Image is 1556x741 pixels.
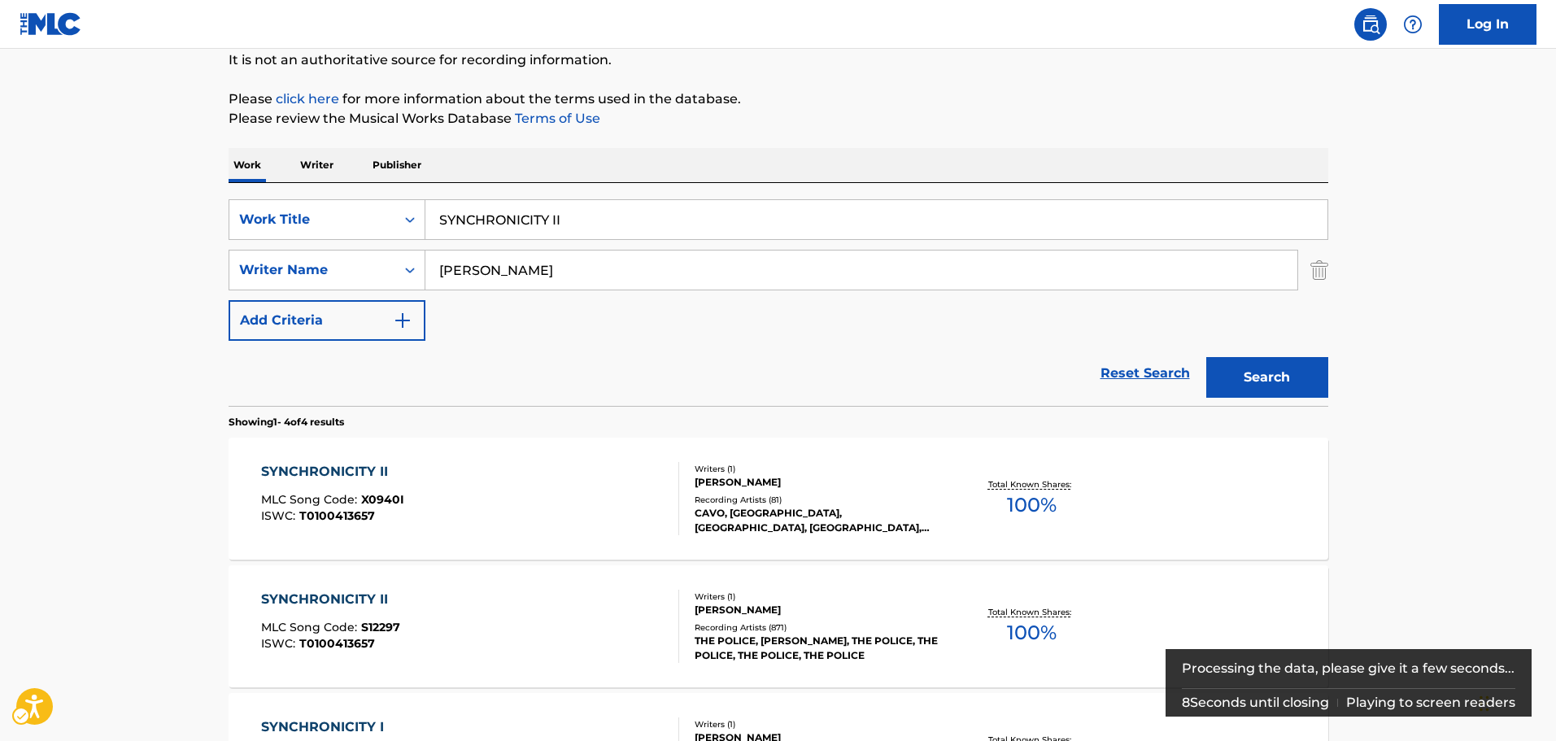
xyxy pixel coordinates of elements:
[695,506,940,535] div: CAVO, [GEOGRAPHIC_DATA], [GEOGRAPHIC_DATA], [GEOGRAPHIC_DATA], LINES IN THE SKY
[20,12,82,36] img: MLC Logo
[1310,250,1328,290] img: Delete Criterion
[261,636,299,651] span: ISWC :
[1439,4,1536,45] a: Log In
[229,89,1328,109] p: Please for more information about the terms used in the database.
[393,311,412,330] img: 9d2ae6d4665cec9f34b9.svg
[695,475,940,490] div: [PERSON_NAME]
[229,109,1328,129] p: Please review the Musical Works Database
[299,508,375,523] span: T0100413657
[229,199,1328,406] form: Search Form
[239,210,386,229] div: Work Title
[261,590,400,609] div: SYNCHRONICITY II
[695,591,940,603] div: Writers ( 1 )
[229,565,1328,687] a: SYNCHRONICITY IIMLC Song Code:S12297ISWC:T0100413657Writers (1)[PERSON_NAME]Recording Artists (87...
[229,300,425,341] button: Add Criteria
[1182,695,1190,710] span: 8
[695,463,940,475] div: Writers ( 1 )
[1403,15,1423,34] img: help
[295,148,338,182] p: Writer
[425,200,1327,239] input: Search...
[239,260,386,280] div: Writer Name
[229,148,266,182] p: Work
[1092,355,1198,391] a: Reset Search
[695,621,940,634] div: Recording Artists ( 871 )
[261,462,404,482] div: SYNCHRONICITY II
[425,251,1297,290] input: Search...
[1361,15,1380,34] img: search
[229,438,1328,560] a: SYNCHRONICITY IIMLC Song Code:X0940IISWC:T0100413657Writers (1)[PERSON_NAME]Recording Artists (81...
[988,606,1075,618] p: Total Known Shares:
[512,111,600,126] a: Terms of Use
[695,494,940,506] div: Recording Artists ( 81 )
[276,91,339,107] a: Music industry terminology | mechanical licensing collective
[1007,618,1057,647] span: 100 %
[229,50,1328,70] p: It is not an authoritative source for recording information.
[1206,357,1328,398] button: Search
[1182,649,1516,688] div: Processing the data, please give it a few seconds...
[368,148,426,182] p: Publisher
[299,636,375,651] span: T0100413657
[988,478,1075,490] p: Total Known Shares:
[261,620,361,634] span: MLC Song Code :
[229,415,344,429] p: Showing 1 - 4 of 4 results
[261,492,361,507] span: MLC Song Code :
[695,603,940,617] div: [PERSON_NAME]
[361,492,404,507] span: X0940I
[695,718,940,730] div: Writers ( 1 )
[261,508,299,523] span: ISWC :
[361,620,400,634] span: S12297
[261,717,404,737] div: SYNCHRONICITY I
[695,634,940,663] div: THE POLICE, [PERSON_NAME], THE POLICE, THE POLICE, THE POLICE, THE POLICE
[1007,490,1057,520] span: 100 %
